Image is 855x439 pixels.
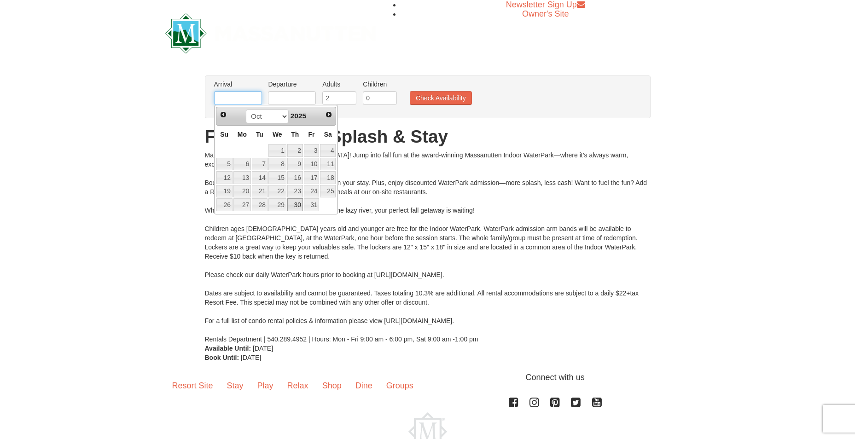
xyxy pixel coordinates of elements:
a: Next [322,108,335,121]
td: available [287,157,303,171]
span: Next [325,111,332,118]
span: Wednesday [273,131,282,138]
a: 11 [320,158,336,171]
a: Relax [280,371,315,400]
a: 10 [304,158,320,171]
a: 30 [287,198,303,211]
a: 31 [304,198,320,211]
td: available [233,185,251,198]
a: 18 [320,171,336,184]
a: Shop [315,371,349,400]
span: Friday [308,131,315,138]
label: Arrival [214,80,262,89]
a: Resort Site [165,371,220,400]
td: available [251,185,268,198]
p: Connect with us [165,371,690,384]
a: 2 [287,144,303,157]
h1: Fall Into Fun – Splash & Stay [205,127,651,146]
span: [DATE] [241,354,261,361]
strong: Book Until: [205,354,239,361]
td: available [287,198,303,212]
span: Prev [220,111,227,118]
a: Groups [379,371,420,400]
a: 4 [320,144,336,157]
a: 20 [233,185,251,198]
td: available [303,198,320,212]
a: Prev [217,108,230,121]
a: 19 [216,185,233,198]
a: Massanutten Resort [165,21,376,43]
span: Tuesday [256,131,263,138]
a: 26 [216,198,233,211]
span: 2025 [291,112,306,120]
td: available [216,171,233,185]
td: available [233,171,251,185]
td: available [233,198,251,212]
td: available [268,144,287,157]
a: 28 [252,198,268,211]
td: available [287,171,303,185]
a: Owner's Site [522,9,569,18]
a: 25 [320,185,336,198]
td: available [216,157,233,171]
a: 16 [287,171,303,184]
a: 3 [304,144,320,157]
a: 7 [252,158,268,171]
strong: Available Until: [205,345,251,352]
div: Make a Splash This Fall at [GEOGRAPHIC_DATA]! Jump into fall fun at the award-winning Massanutten... [205,150,651,344]
a: 17 [304,171,320,184]
a: Stay [220,371,250,400]
td: available [216,198,233,212]
td: available [320,144,336,157]
td: available [320,171,336,185]
a: 6 [233,158,251,171]
td: available [287,185,303,198]
a: 1 [268,144,286,157]
td: available [268,185,287,198]
a: 23 [287,185,303,198]
td: available [303,157,320,171]
a: 24 [304,185,320,198]
a: 22 [268,185,286,198]
td: available [303,144,320,157]
span: [DATE] [253,345,273,352]
td: available [216,185,233,198]
span: Monday [238,131,247,138]
td: available [303,171,320,185]
a: 13 [233,171,251,184]
td: available [251,198,268,212]
a: Play [250,371,280,400]
td: available [303,185,320,198]
a: 21 [252,185,268,198]
a: 12 [216,171,233,184]
label: Adults [322,80,356,89]
button: Check Availability [410,91,472,105]
span: Saturday [324,131,332,138]
td: available [268,198,287,212]
a: 9 [287,158,303,171]
td: available [320,157,336,171]
a: 29 [268,198,286,211]
label: Children [363,80,397,89]
a: 5 [216,158,233,171]
a: 8 [268,158,286,171]
a: 14 [252,171,268,184]
td: available [251,157,268,171]
label: Departure [268,80,316,89]
a: 27 [233,198,251,211]
a: 15 [268,171,286,184]
span: Sunday [220,131,228,138]
td: available [251,171,268,185]
td: available [233,157,251,171]
td: available [268,157,287,171]
td: available [320,185,336,198]
span: Thursday [291,131,299,138]
img: Massanutten Resort Logo [165,13,376,53]
td: available [287,144,303,157]
a: Dine [349,371,379,400]
td: available [268,171,287,185]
